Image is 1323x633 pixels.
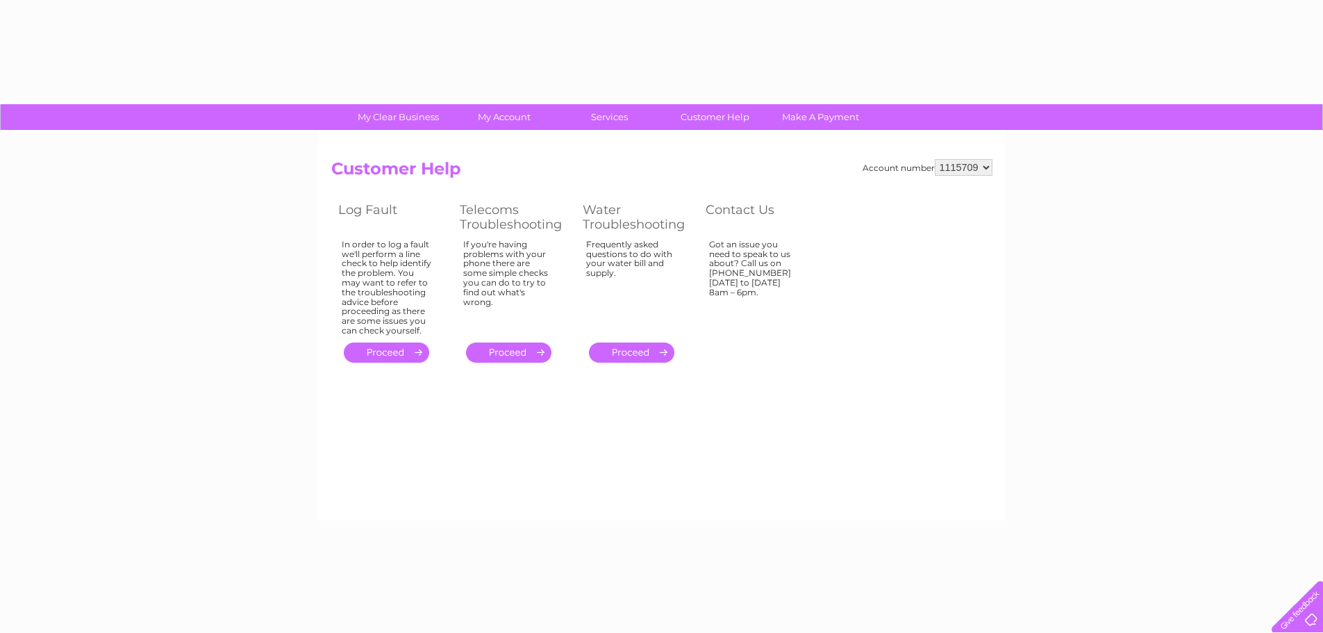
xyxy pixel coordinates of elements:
a: Services [552,104,667,130]
div: In order to log a fault we'll perform a line check to help identify the problem. You may want to ... [342,240,432,336]
a: My Account [447,104,561,130]
a: Customer Help [658,104,772,130]
a: . [589,343,674,363]
th: Contact Us [699,199,820,236]
a: . [344,343,429,363]
div: If you're having problems with your phone there are some simple checks you can do to try to find ... [463,240,555,330]
div: Account number [863,159,992,176]
a: My Clear Business [341,104,456,130]
th: Telecoms Troubleshooting [453,199,576,236]
a: . [466,343,551,363]
h2: Customer Help [331,159,992,186]
div: Frequently asked questions to do with your water bill and supply. [586,240,678,330]
th: Log Fault [331,199,453,236]
a: Make A Payment [763,104,878,130]
th: Water Troubleshooting [576,199,699,236]
div: Got an issue you need to speak to us about? Call us on [PHONE_NUMBER] [DATE] to [DATE] 8am – 6pm. [709,240,799,330]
